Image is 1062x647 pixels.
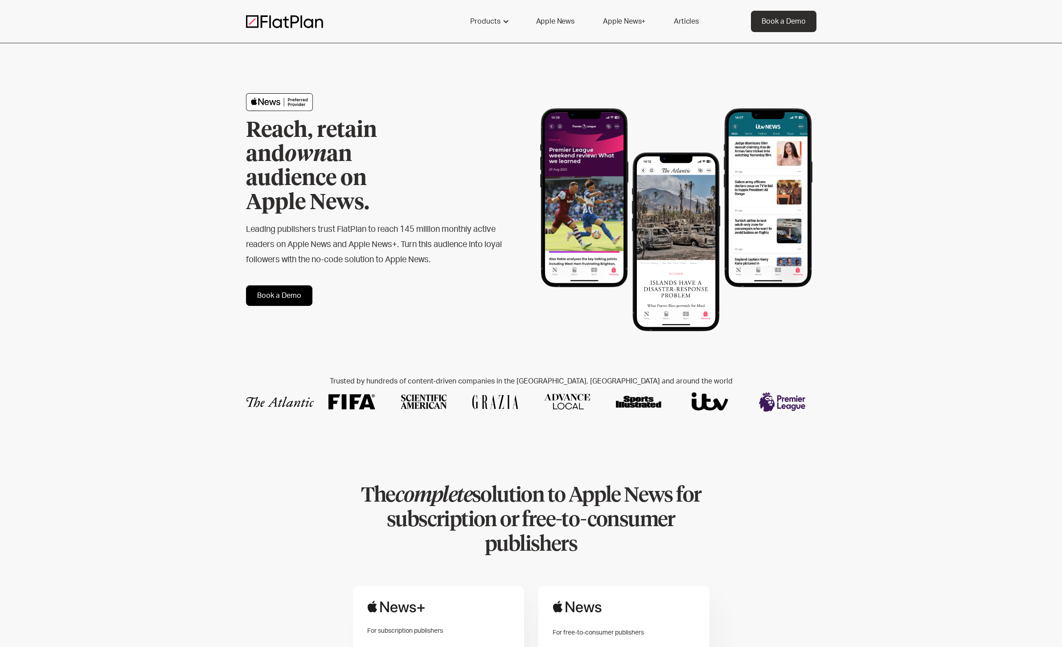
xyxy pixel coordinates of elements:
[246,222,503,268] h2: Leading publishers trust FlatPlan to reach 145 million monthly active readers on Apple News and A...
[459,11,518,32] div: Products
[762,16,806,27] div: Book a Demo
[367,628,443,634] span: For subscription publishers
[663,11,709,32] a: Articles
[246,285,312,306] a: Book a Demo
[525,11,585,32] a: Apple News
[285,144,327,165] em: own
[340,484,722,557] h1: The solution to Apple News for subscription or free-to-consumer publishers
[246,119,429,215] h1: Reach, retain and an audience on Apple News.
[470,16,500,27] div: Products
[395,486,472,506] em: complete
[592,11,656,32] a: Apple News+
[553,630,644,636] span: For free-to-consumer publishers
[751,11,816,32] a: Book a Demo
[246,377,816,386] h2: Trusted by hundreds of content-driven companies in the [GEOGRAPHIC_DATA], [GEOGRAPHIC_DATA] and a...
